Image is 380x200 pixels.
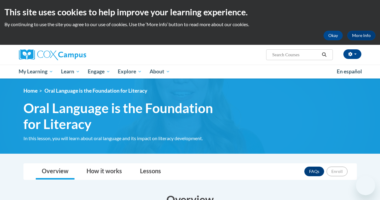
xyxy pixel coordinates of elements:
[134,164,167,180] a: Lessons
[320,51,329,58] button: Search
[23,135,231,142] div: In this lesson, you will learn about oral language and its impact on literacy development.
[114,65,146,78] a: Explore
[304,167,324,176] a: FAQs
[84,65,114,78] a: Engage
[337,68,362,75] span: En español
[146,65,174,78] a: About
[23,88,38,94] a: Home
[61,68,80,75] span: Learn
[57,65,84,78] a: Learn
[23,100,231,132] span: Oral Language is the Foundation for Literacy
[324,31,343,40] button: Okay
[19,49,86,60] img: Cox Campus
[36,164,74,180] a: Overview
[150,68,170,75] span: About
[81,164,128,180] a: How it works
[356,176,375,195] iframe: Button to launch messaging window
[321,53,327,57] i: 
[118,68,142,75] span: Explore
[88,68,110,75] span: Engage
[5,6,375,18] h2: This site uses cookies to help improve your learning experience.
[343,49,361,59] button: Account Settings
[333,65,366,78] a: En español
[15,65,57,78] a: My Learning
[19,68,53,75] span: My Learning
[347,31,375,40] a: More Info
[19,49,127,60] a: Cox Campus
[44,88,147,94] span: Oral Language is the Foundation for Literacy
[5,21,375,28] p: By continuing to use the site you agree to our use of cookies. Use the ‘More info’ button to read...
[14,65,366,78] div: Main menu
[272,51,320,58] input: Search Courses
